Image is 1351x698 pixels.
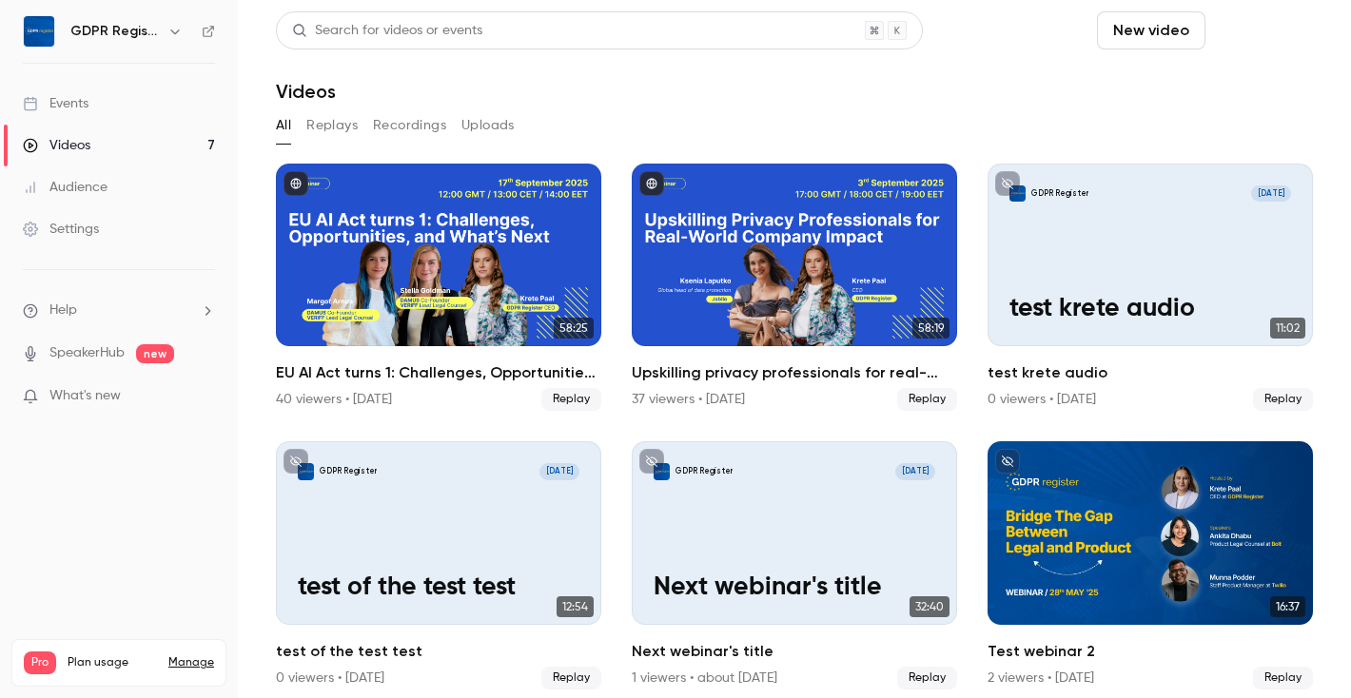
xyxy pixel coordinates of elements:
[276,669,384,688] div: 0 viewers • [DATE]
[68,655,157,670] span: Plan usage
[373,110,446,141] button: Recordings
[988,640,1313,663] h2: Test webinar 2
[23,136,90,155] div: Videos
[136,344,174,363] span: new
[541,388,601,411] span: Replay
[276,361,601,384] h2: EU AI Act turns 1: Challenges, Opportunities, and What’s Next
[654,573,935,603] p: Next webinar's title
[276,110,291,141] button: All
[632,390,745,409] div: 37 viewers • [DATE]
[49,301,77,320] span: Help
[276,390,392,409] div: 40 viewers • [DATE]
[557,596,594,617] span: 12:54
[276,441,601,688] a: test of the test testGDPR Register[DATE]test of the test test12:54test of the test test0 viewers ...
[1270,318,1305,339] span: 11:02
[995,449,1020,474] button: unpublished
[632,441,957,688] a: Next webinar's titleGDPR Register[DATE]Next webinar's title32:40Next webinar's title1 viewers • a...
[675,466,733,477] p: GDPR Register
[276,441,601,688] li: test of the test test
[192,388,215,405] iframe: Noticeable Trigger
[632,640,957,663] h2: Next webinar's title
[1253,667,1313,689] span: Replay
[988,361,1313,384] h2: test krete audio
[49,343,125,363] a: SpeakerHub
[276,11,1313,687] section: Videos
[988,164,1313,411] a: test krete audioGDPR Register[DATE]test krete audio11:02test krete audio0 viewers • [DATE]Replay
[988,441,1313,688] a: 16:37Test webinar 22 viewers • [DATE]Replay
[292,21,482,41] div: Search for videos or events
[988,164,1313,411] li: test krete audio
[910,596,950,617] span: 32:40
[24,651,56,674] span: Pro
[554,318,594,339] span: 58:25
[895,463,935,479] span: [DATE]
[1270,596,1305,617] span: 16:37
[320,466,377,477] p: GDPR Register
[23,220,99,239] div: Settings
[284,449,308,474] button: unpublished
[639,171,664,196] button: published
[461,110,515,141] button: Uploads
[995,171,1020,196] button: unpublished
[70,22,160,41] h6: GDPR Register
[284,171,308,196] button: published
[49,386,121,406] span: What's new
[988,669,1094,688] div: 2 viewers • [DATE]
[276,164,601,411] li: EU AI Act turns 1: Challenges, Opportunities, and What’s Next
[1253,388,1313,411] span: Replay
[897,388,957,411] span: Replay
[24,16,54,47] img: GDPR Register
[276,80,336,103] h1: Videos
[23,94,88,113] div: Events
[632,669,777,688] div: 1 viewers • about [DATE]
[912,318,950,339] span: 58:19
[632,164,957,411] a: 58:19Upskilling privacy professionals for real-world company impact37 viewers • [DATE]Replay
[23,178,108,197] div: Audience
[988,441,1313,688] li: Test webinar 2
[306,110,358,141] button: Replays
[639,449,664,474] button: unpublished
[23,301,215,320] li: help-dropdown-opener
[988,390,1096,409] div: 0 viewers • [DATE]
[1031,188,1088,200] p: GDPR Register
[276,164,601,411] a: 58:25EU AI Act turns 1: Challenges, Opportunities, and What’s Next40 viewers • [DATE]Replay
[298,573,579,603] p: test of the test test
[632,361,957,384] h2: Upskilling privacy professionals for real-world company impact
[632,164,957,411] li: Upskilling privacy professionals for real-world company impact
[897,667,957,689] span: Replay
[1009,295,1291,324] p: test krete audio
[1097,11,1205,49] button: New video
[539,463,579,479] span: [DATE]
[276,640,601,663] h2: test of the test test
[168,655,214,670] a: Manage
[1251,185,1291,202] span: [DATE]
[1213,11,1313,49] button: Schedule
[541,667,601,689] span: Replay
[632,441,957,688] li: Next webinar's title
